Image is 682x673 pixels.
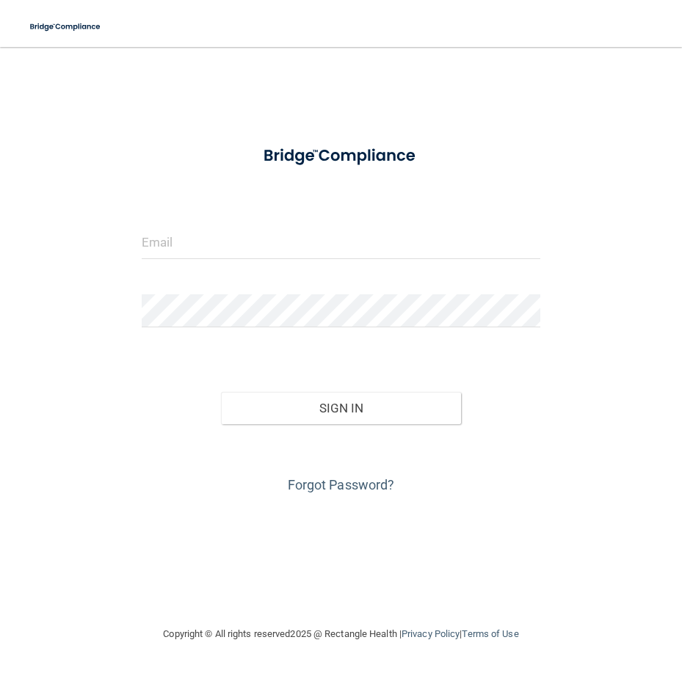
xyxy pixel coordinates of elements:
a: Terms of Use [462,628,518,639]
a: Privacy Policy [402,628,460,639]
div: Copyright © All rights reserved 2025 @ Rectangle Health | | [73,611,609,658]
img: bridge_compliance_login_screen.278c3ca4.svg [22,12,109,42]
img: bridge_compliance_login_screen.278c3ca4.svg [247,135,435,177]
a: Forgot Password? [288,477,395,492]
button: Sign In [221,392,460,424]
input: Email [142,226,540,259]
